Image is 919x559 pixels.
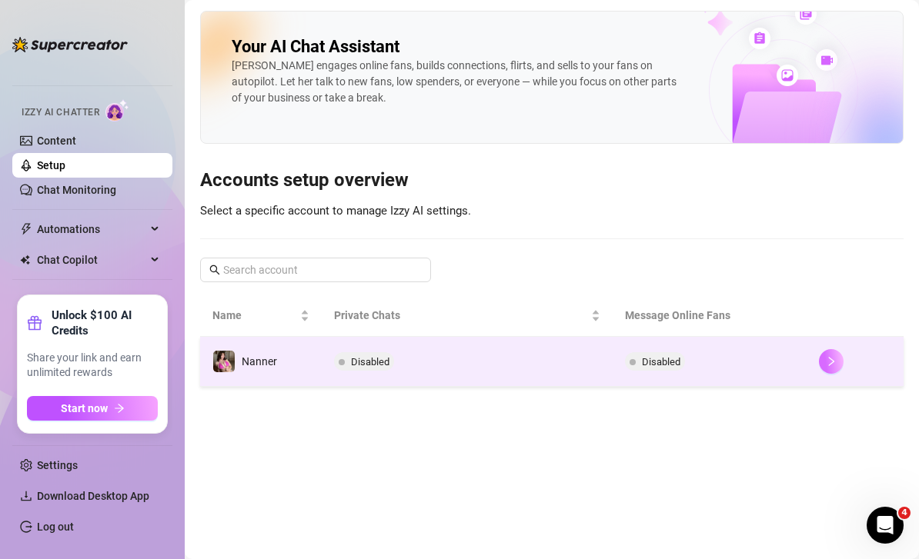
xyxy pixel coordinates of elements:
span: 4 [898,507,911,519]
span: Private Chats [334,307,588,324]
span: gift [27,315,42,331]
a: Setup [37,159,65,171]
a: Content [37,135,76,147]
a: Log out [37,521,74,533]
span: right [826,356,837,367]
span: arrow-right [114,403,125,414]
span: Chat Copilot [37,248,146,272]
span: search [209,265,220,275]
span: Name [212,307,297,324]
a: Settings [37,459,78,471]
span: thunderbolt [20,223,32,235]
th: Name [200,294,322,337]
img: Nanner [213,351,235,372]
span: Nanner [242,355,277,368]
span: Select a specific account to manage Izzy AI settings. [200,204,471,218]
div: [PERSON_NAME] engages online fans, builds connections, flirts, and sells to your fans on autopilo... [232,58,680,106]
button: Start nowarrow-right [27,396,158,421]
h2: Your AI Chat Assistant [232,36,399,58]
th: Message Online Fans [613,294,807,337]
strong: Unlock $100 AI Credits [52,308,158,338]
span: Disabled [351,356,389,368]
iframe: Intercom live chat [867,507,904,544]
img: AI Chatter [105,99,129,121]
span: Share your link and earn unlimited rewards [27,351,158,381]
span: Disabled [642,356,680,368]
button: right [819,349,844,374]
span: Automations [37,217,146,241]
span: Download Desktop App [37,490,149,502]
a: Chat Monitoring [37,184,116,196]
img: Chat Copilot [20,255,30,265]
th: Private Chats [322,294,613,337]
input: Search account [223,261,409,278]
h3: Accounts setup overview [200,168,904,193]
span: Izzy AI Chatter [22,105,99,120]
img: logo-BBDzfeDw.svg [12,37,128,52]
span: download [20,490,32,502]
span: Start now [61,402,108,414]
